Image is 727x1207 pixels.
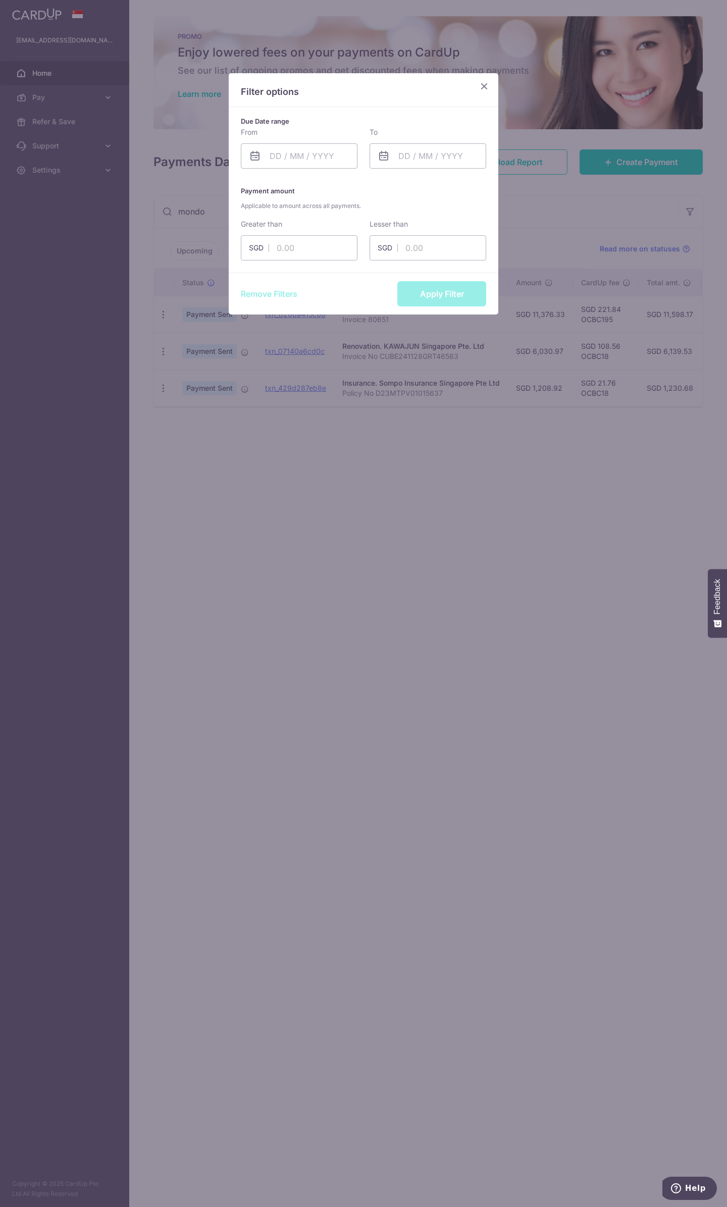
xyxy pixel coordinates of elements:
p: Due Date range [241,115,486,127]
button: Close [478,80,490,92]
span: SGD [249,243,269,253]
label: From [241,127,257,137]
p: Filter options [241,85,486,98]
input: DD / MM / YYYY [241,143,357,169]
iframe: Opens a widget where you can find more information [662,1177,717,1202]
label: To [370,127,378,137]
span: Feedback [713,579,722,614]
input: 0.00 [241,235,357,260]
span: Applicable to amount across all payments. [241,201,486,211]
label: Greater than [241,219,282,229]
button: Feedback - Show survey [708,569,727,638]
input: 0.00 [370,235,486,260]
span: SGD [378,243,398,253]
p: Payment amount [241,185,486,211]
label: Lesser than [370,219,408,229]
input: DD / MM / YYYY [370,143,486,169]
